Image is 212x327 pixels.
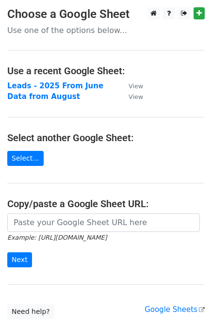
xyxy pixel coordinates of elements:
small: Example: [URL][DOMAIN_NAME] [7,234,107,241]
a: View [119,82,143,90]
h4: Copy/paste a Google Sheet URL: [7,198,205,210]
p: Use one of the options below... [7,25,205,35]
small: View [129,93,143,100]
h4: Select another Google Sheet: [7,132,205,144]
h3: Choose a Google Sheet [7,7,205,21]
a: Google Sheets [145,305,205,314]
input: Next [7,252,32,267]
h4: Use a recent Google Sheet: [7,65,205,77]
input: Paste your Google Sheet URL here [7,213,200,232]
a: View [119,92,143,101]
a: Need help? [7,304,54,319]
a: Leads - 2025 From June [7,82,103,90]
small: View [129,82,143,90]
a: Select... [7,151,44,166]
a: Data from August [7,92,80,101]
